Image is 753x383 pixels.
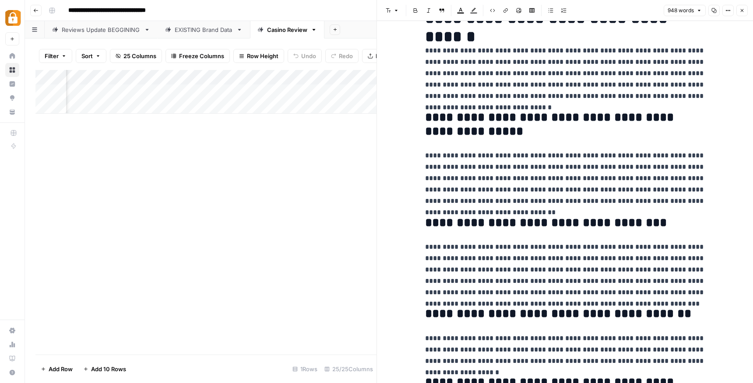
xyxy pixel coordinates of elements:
div: 1 Rows [289,362,321,376]
span: Redo [339,52,353,60]
a: Usage [5,338,19,352]
button: Sort [76,49,106,63]
a: Home [5,49,19,63]
span: 948 words [668,7,694,14]
button: Export CSV [362,49,412,63]
span: Add 10 Rows [91,365,126,373]
div: Reviews Update BEGGINING [62,25,141,34]
span: Row Height [247,52,278,60]
button: Help + Support [5,366,19,380]
span: Undo [301,52,316,60]
div: Casino Review [267,25,307,34]
button: Redo [325,49,359,63]
button: Add Row [35,362,78,376]
a: Browse [5,63,19,77]
div: EXISTING Brand Data [175,25,233,34]
img: Adzz Logo [5,10,21,26]
button: Add 10 Rows [78,362,131,376]
a: Casino Review [250,21,324,38]
a: EXISTING Brand Data [158,21,250,38]
button: 948 words [664,5,706,16]
button: Freeze Columns [165,49,230,63]
a: Your Data [5,105,19,119]
span: Add Row [49,365,73,373]
span: Freeze Columns [179,52,224,60]
button: 25 Columns [110,49,162,63]
button: Row Height [233,49,284,63]
a: Reviews Update BEGGINING [45,21,158,38]
a: Insights [5,77,19,91]
button: Filter [39,49,72,63]
button: Workspace: Adzz [5,7,19,29]
a: Opportunities [5,91,19,105]
div: 25/25 Columns [321,362,376,376]
button: Undo [288,49,322,63]
a: Settings [5,324,19,338]
span: 25 Columns [123,52,156,60]
span: Sort [81,52,93,60]
span: Filter [45,52,59,60]
a: Learning Hub [5,352,19,366]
